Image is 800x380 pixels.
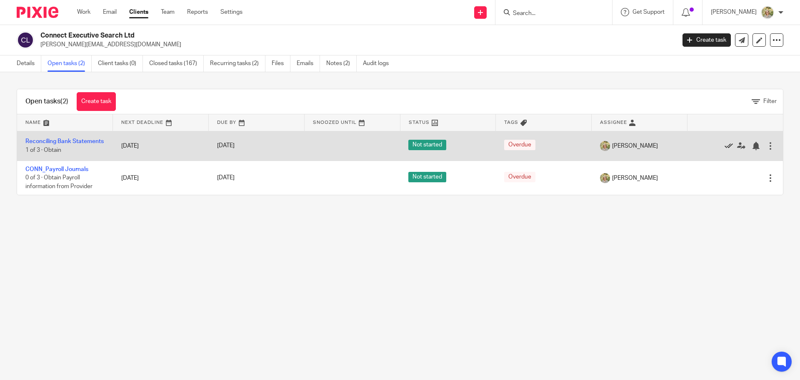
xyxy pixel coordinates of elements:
[217,143,235,149] span: [DATE]
[761,6,774,19] img: ELEVENACCOUNTSBRANDINGSESSIONSEPT2020HIRES-15.jpg
[408,140,446,150] span: Not started
[682,33,731,47] a: Create task
[161,8,175,16] a: Team
[408,172,446,182] span: Not started
[77,8,90,16] a: Work
[512,10,587,18] input: Search
[217,175,235,181] span: [DATE]
[504,140,535,150] span: Overdue
[725,142,737,150] a: Mark as done
[40,40,670,49] p: [PERSON_NAME][EMAIL_ADDRESS][DOMAIN_NAME]
[17,55,41,72] a: Details
[17,31,34,49] img: svg%3E
[25,97,68,106] h1: Open tasks
[363,55,395,72] a: Audit logs
[504,172,535,182] span: Overdue
[297,55,320,72] a: Emails
[409,120,430,125] span: Status
[632,9,665,15] span: Get Support
[40,31,544,40] h2: Connect Executive Search Ltd
[17,7,58,18] img: Pixie
[47,55,92,72] a: Open tasks (2)
[60,98,68,105] span: (2)
[763,98,777,104] span: Filter
[600,173,610,183] img: ELEVENACCOUNTSBRANDINGSESSIONSEPT2020HIRES-15.jpg
[210,55,265,72] a: Recurring tasks (2)
[504,120,518,125] span: Tags
[313,120,357,125] span: Snoozed Until
[25,166,88,172] a: CONN_Payroll Journals
[187,8,208,16] a: Reports
[113,161,209,195] td: [DATE]
[25,147,61,153] span: 1 of 3 · Obtain
[77,92,116,111] a: Create task
[220,8,242,16] a: Settings
[149,55,204,72] a: Closed tasks (167)
[98,55,143,72] a: Client tasks (0)
[103,8,117,16] a: Email
[326,55,357,72] a: Notes (2)
[612,174,658,182] span: [PERSON_NAME]
[272,55,290,72] a: Files
[711,8,757,16] p: [PERSON_NAME]
[600,141,610,151] img: ELEVENACCOUNTSBRANDINGSESSIONSEPT2020HIRES-15.jpg
[113,131,209,161] td: [DATE]
[25,175,92,190] span: 0 of 3 · Obtain Payroll information from Provider
[612,142,658,150] span: [PERSON_NAME]
[129,8,148,16] a: Clients
[25,138,104,144] a: Reconciling Bank Statements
